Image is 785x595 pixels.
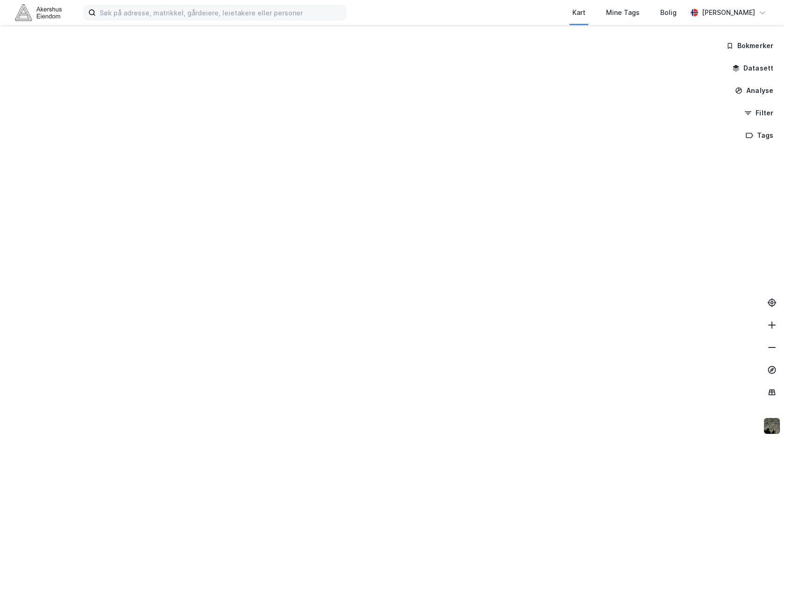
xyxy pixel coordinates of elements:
[738,550,785,595] iframe: Chat Widget
[660,7,677,18] div: Bolig
[15,4,62,21] img: akershus-eiendom-logo.9091f326c980b4bce74ccdd9f866810c.svg
[606,7,640,18] div: Mine Tags
[572,7,585,18] div: Kart
[738,550,785,595] div: Kontrollprogram for chat
[702,7,755,18] div: [PERSON_NAME]
[96,6,345,20] input: Søk på adresse, matrikkel, gårdeiere, leietakere eller personer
